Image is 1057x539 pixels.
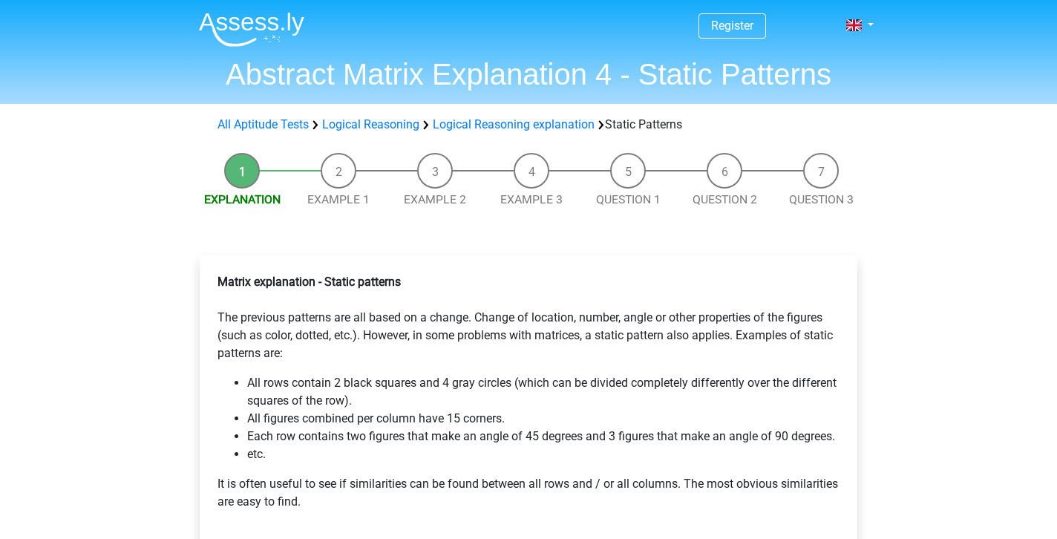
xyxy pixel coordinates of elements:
a: Question 2 [693,192,757,206]
a: Example 2 [404,192,466,206]
a: Explanation [204,192,281,206]
a: Question 3 [789,192,854,206]
img: Assessly [199,12,304,47]
a: Example 3 [500,192,563,206]
li: Each row contains two figures that make an angle of 45 degrees and 3 figures that make an angle o... [247,428,840,445]
a: All Aptitude Tests [217,117,309,131]
a: Example 1 [307,192,370,206]
li: etc. [247,445,840,463]
a: Logical Reasoning [322,117,419,131]
a: Register [711,19,753,33]
li: All figures combined per column have 15 corners. [247,410,840,428]
p: The previous patterns are all based on a change. Change of location, number, angle or other prope... [217,273,840,362]
h1: Abstract Matrix Explanation 4 - Static Patterns [187,56,870,92]
p: It is often useful to see if similarities can be found between all rows and / or all columns. The... [217,475,840,511]
li: All rows contain 2 black squares and 4 gray circles (which can be divided completely differently ... [247,374,840,410]
a: Logical Reasoning explanation [433,117,595,131]
b: Matrix explanation - Static patterns [217,275,401,289]
div: Static Patterns [212,116,845,134]
a: Question 1 [596,192,661,206]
